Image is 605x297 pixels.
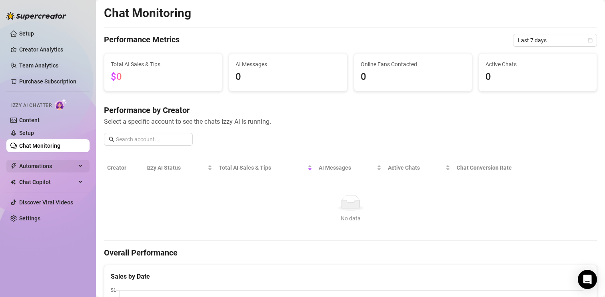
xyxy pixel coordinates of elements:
[19,43,83,56] a: Creator Analytics
[216,158,315,177] th: Total AI Sales & Tips
[236,69,340,85] span: 0
[19,176,76,188] span: Chat Copilot
[19,62,58,69] a: Team Analytics
[485,69,590,85] span: 0
[388,163,444,172] span: Active Chats
[385,158,453,177] th: Active Chats
[219,163,306,172] span: Total AI Sales & Tips
[19,30,34,37] a: Setup
[236,60,340,69] span: AI Messages
[111,60,216,69] span: Total AI Sales & Tips
[19,117,40,123] a: Content
[485,60,590,69] span: Active Chats
[361,60,465,69] span: Online Fans Contacted
[19,78,76,85] a: Purchase Subscription
[104,247,597,258] h4: Overall Performance
[104,105,597,116] h4: Performance by Creator
[319,163,375,172] span: AI Messages
[111,71,122,82] span: $0
[19,199,73,206] a: Discover Viral Videos
[104,34,180,47] h4: Performance Metrics
[104,158,143,177] th: Creator
[104,6,191,21] h2: Chat Monitoring
[55,99,67,110] img: AI Chatter
[19,130,34,136] a: Setup
[578,270,597,289] div: Open Intercom Messenger
[588,38,593,43] span: calendar
[104,117,597,127] span: Select a specific account to see the chats Izzy AI is running.
[453,158,548,177] th: Chat Conversion Rate
[19,143,60,149] a: Chat Monitoring
[109,137,114,142] span: search
[146,163,206,172] span: Izzy AI Status
[315,158,385,177] th: AI Messages
[111,271,590,281] div: Sales by Date
[19,160,76,172] span: Automations
[6,12,66,20] img: logo-BBDzfeDw.svg
[143,158,216,177] th: Izzy AI Status
[10,179,16,185] img: Chat Copilot
[518,34,592,46] span: Last 7 days
[361,69,465,85] span: 0
[110,214,591,223] div: No data
[11,102,52,109] span: Izzy AI Chatter
[10,163,17,169] span: thunderbolt
[116,135,188,144] input: Search account...
[19,215,40,222] a: Settings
